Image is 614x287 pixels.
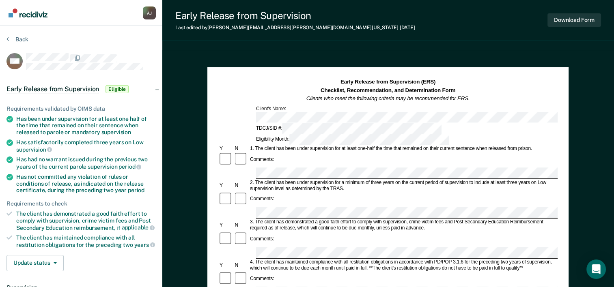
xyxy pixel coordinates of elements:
[234,222,249,228] div: N
[6,85,99,93] span: Early Release from Supervision
[218,262,233,268] div: Y
[16,234,156,248] div: The client has maintained compliance with all restitution obligations for the preceding two
[175,10,415,21] div: Early Release from Supervision
[6,36,28,43] button: Back
[218,222,233,228] div: Y
[6,200,156,207] div: Requirements to check
[16,156,156,170] div: Has had no warrant issued during the previous two years of the current parole supervision
[249,146,558,152] div: 1. The client has been under supervision for at least one-half the time that remained on their cu...
[143,6,156,19] button: Profile dropdown button
[249,219,558,231] div: 3. The client has demonstrated a good faith effort to comply with supervision, crime victim fees ...
[6,255,64,271] button: Update status
[306,95,470,101] em: Clients who meet the following criteria may be recommended for ERS.
[547,13,601,27] button: Download Form
[16,173,156,194] div: Has not committed any violation of rules or conditions of release, as indicated on the release ce...
[134,242,155,248] span: years
[16,146,52,153] span: supervision
[143,6,156,19] div: A J
[255,134,450,145] div: Eligibility Month:
[16,116,156,136] div: Has been under supervision for at least one half of the time that remained on their sentence when...
[234,182,249,188] div: N
[106,85,129,93] span: Eligible
[16,139,156,153] div: Has satisfactorily completed three years on Low
[234,262,249,268] div: N
[321,87,455,93] strong: Checklist, Recommendation, and Determination Form
[249,236,275,242] div: Comments:
[249,156,275,163] div: Comments:
[9,9,47,17] img: Recidiviz
[586,259,606,279] div: Open Intercom Messenger
[249,196,275,202] div: Comments:
[218,146,233,152] div: Y
[218,182,233,188] div: Y
[255,124,443,135] div: TDCJ/SID #:
[101,129,131,135] span: supervision
[6,105,156,112] div: Requirements validated by OIMS data
[249,276,275,282] div: Comments:
[128,187,144,193] span: period
[234,146,249,152] div: N
[16,210,156,231] div: The client has demonstrated a good faith effort to comply with supervision, crime victim fees and...
[400,25,415,30] span: [DATE]
[122,224,155,231] span: applicable
[249,259,558,271] div: 4. The client has maintained compliance with all restitution obligations in accordance with PD/PO...
[118,163,141,170] span: period
[249,180,558,192] div: 2. The client has been under supervision for a minimum of three years on the current period of su...
[175,25,415,30] div: Last edited by [PERSON_NAME][EMAIL_ADDRESS][PERSON_NAME][DOMAIN_NAME][US_STATE]
[340,79,435,85] strong: Early Release from Supervision (ERS)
